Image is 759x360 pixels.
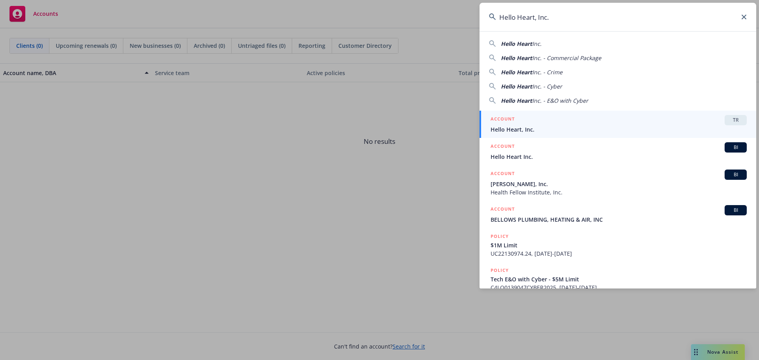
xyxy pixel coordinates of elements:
[491,232,509,240] h5: POLICY
[480,201,756,228] a: ACCOUNTBIBELLOWS PLUMBING, HEATING & AIR, INC
[501,68,532,76] span: Hello Heart
[480,111,756,138] a: ACCOUNTTRHello Heart, Inc.
[491,249,747,258] span: UC22130974.24, [DATE]-[DATE]
[491,215,747,224] span: BELLOWS PLUMBING, HEATING & AIR, INC
[532,83,562,90] span: Inc. - Cyber
[491,275,747,283] span: Tech E&O with Cyber - $5M Limit
[491,125,747,134] span: Hello Heart, Inc.
[728,144,744,151] span: BI
[480,138,756,165] a: ACCOUNTBIHello Heart Inc.
[491,188,747,196] span: Health Fellow Institute, Inc.
[501,54,532,62] span: Hello Heart
[532,68,563,76] span: Inc. - Crime
[728,171,744,178] span: BI
[491,266,509,274] h5: POLICY
[491,142,515,152] h5: ACCOUNT
[480,3,756,31] input: Search...
[501,97,532,104] span: Hello Heart
[728,207,744,214] span: BI
[501,83,532,90] span: Hello Heart
[491,115,515,124] h5: ACCOUNT
[491,153,747,161] span: Hello Heart Inc.
[532,40,542,47] span: Inc.
[532,54,601,62] span: Inc. - Commercial Package
[491,241,747,249] span: $1M Limit
[491,170,515,179] h5: ACCOUNT
[491,205,515,215] h5: ACCOUNT
[491,283,747,292] span: C4LQ0139047CYBER2025, [DATE]-[DATE]
[532,97,588,104] span: Inc. - E&O with Cyber
[480,165,756,201] a: ACCOUNTBI[PERSON_NAME], Inc.Health Fellow Institute, Inc.
[480,228,756,262] a: POLICY$1M LimitUC22130974.24, [DATE]-[DATE]
[491,180,747,188] span: [PERSON_NAME], Inc.
[501,40,532,47] span: Hello Heart
[728,117,744,124] span: TR
[480,262,756,296] a: POLICYTech E&O with Cyber - $5M LimitC4LQ0139047CYBER2025, [DATE]-[DATE]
